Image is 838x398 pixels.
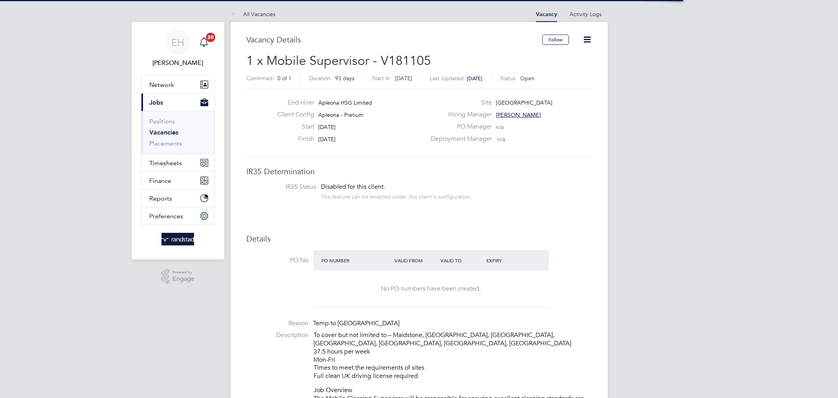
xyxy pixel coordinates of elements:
[161,233,194,245] img: randstad-logo-retina.png
[520,75,535,82] span: Open
[246,53,431,68] span: 1 x Mobile Supervisor - V181105
[277,75,292,82] span: 0 of 1
[467,75,482,82] span: [DATE]
[426,123,492,131] label: PO Manager
[318,111,363,118] span: Apleona - Pretium
[149,99,163,106] span: Jobs
[141,207,215,225] button: Preferences
[246,234,592,244] h3: Details
[542,35,569,45] button: Follow
[497,136,505,143] span: n/a
[141,233,215,245] a: Go to home page
[496,123,504,131] span: n/a
[149,159,182,167] span: Timesheets
[141,154,215,171] button: Timesheets
[271,135,314,143] label: Finish
[309,75,330,82] label: Duration
[246,256,308,265] label: PO No
[426,111,492,119] label: Hiring Manager
[321,191,472,200] div: This feature can be enabled under this client's configuration.
[196,30,212,55] a: 20
[321,285,541,293] div: No PO numbers have been created.
[141,94,215,111] button: Jobs
[141,76,215,93] button: Network
[254,183,316,191] label: IR35 Status
[496,99,552,106] span: [GEOGRAPHIC_DATA]
[430,75,464,82] label: Last Updated
[149,118,175,125] a: Positions
[426,99,492,107] label: Site
[149,81,174,88] span: Network
[161,269,194,284] a: Powered byEngage
[149,140,182,147] a: Placements
[246,331,308,339] label: Description
[318,99,372,106] span: Apleona HSG Limited
[246,35,542,45] h3: Vacancy Details
[426,135,492,143] label: Deployment Manager
[246,166,592,177] h3: IR35 Determination
[500,75,515,82] label: Status
[484,253,530,267] div: Expiry
[132,22,224,260] nav: Main navigation
[372,75,390,82] label: Start In
[141,190,215,207] button: Reports
[246,319,308,328] label: Reason
[172,269,194,276] span: Powered by
[271,111,314,119] label: Client Config
[392,253,438,267] div: Valid From
[149,177,171,184] span: Finance
[206,33,215,42] span: 20
[141,111,215,154] div: Jobs
[438,253,484,267] div: Valid To
[231,11,275,18] a: All Vacancies
[319,253,393,267] div: PO Number
[496,111,541,118] span: [PERSON_NAME]
[141,172,215,189] button: Finance
[149,212,183,220] span: Preferences
[149,195,172,202] span: Reports
[171,37,184,48] span: EH
[318,123,336,131] span: [DATE]
[335,75,354,82] span: 93 days
[321,183,385,191] span: Disabled for this client.
[149,129,178,136] a: Vacancies
[141,58,215,68] span: Emma Howells
[141,30,215,68] a: EH[PERSON_NAME]
[246,75,273,82] label: Confirmed
[570,11,601,18] a: Activity Logs
[271,123,314,131] label: Start
[318,136,336,143] span: [DATE]
[172,276,194,282] span: Engage
[271,99,314,107] label: End Hirer
[314,331,592,380] p: To cover but not limited to – Maidstone, [GEOGRAPHIC_DATA], [GEOGRAPHIC_DATA], [GEOGRAPHIC_DATA],...
[313,319,400,327] span: Temp to [GEOGRAPHIC_DATA]
[395,75,412,82] span: [DATE]
[536,11,557,18] a: Vacancy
